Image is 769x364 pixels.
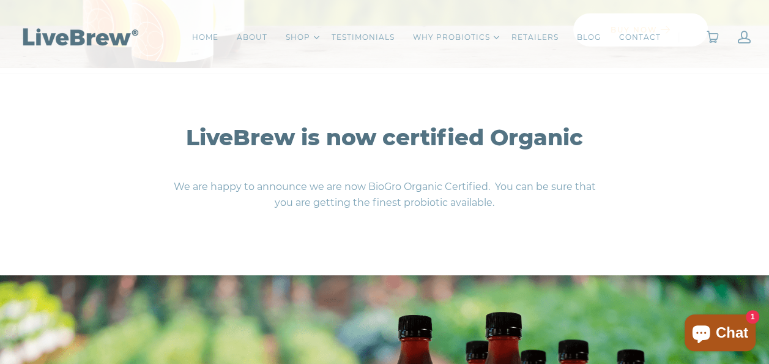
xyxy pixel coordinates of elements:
a: SHOP [286,31,310,44]
h2: LiveBrew is now certified Organic [171,123,599,151]
img: LiveBrew [18,26,141,47]
p: We are happy to announce we are now BioGro Organic Certified. You can be sure that you are gettin... [171,170,599,220]
a: WHY PROBIOTICS [413,31,490,44]
a: ABOUT [237,31,267,44]
a: RETAILERS [511,31,559,44]
a: HOME [192,31,218,44]
a: TESTIMONIALS [332,31,395,44]
inbox-online-store-chat: Shopify online store chat [681,314,759,354]
a: CONTACT [619,31,661,44]
a: BLOG [577,31,601,44]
